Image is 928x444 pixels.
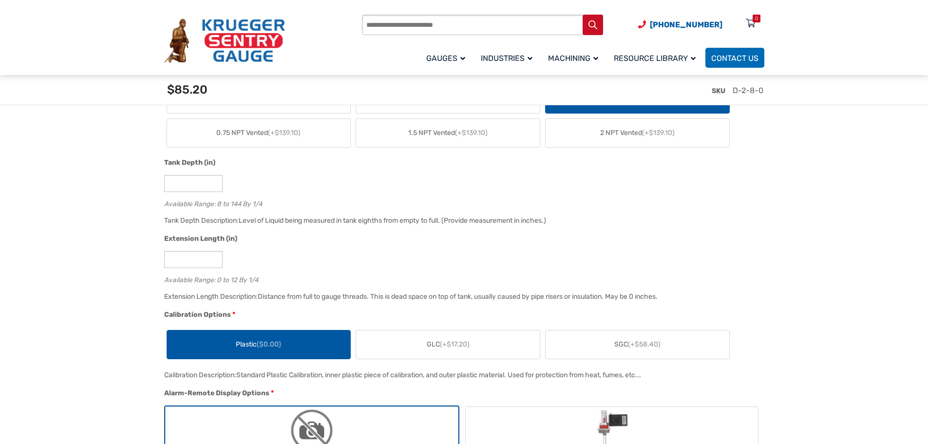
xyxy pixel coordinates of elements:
[548,54,598,63] span: Machining
[608,46,705,69] a: Resource Library
[733,86,763,95] span: D-2-8-0
[427,339,470,349] span: GLC
[164,19,285,63] img: Krueger Sentry Gauge
[650,20,722,29] span: [PHONE_NUMBER]
[426,54,465,63] span: Gauges
[755,15,758,22] div: 0
[164,234,237,243] span: Extension Length (in)
[614,339,661,349] span: SGC
[642,129,675,137] span: (+$139.10)
[614,54,696,63] span: Resource Library
[164,310,231,319] span: Calibration Options
[164,389,269,397] span: Alarm-Remote Display Options
[475,46,542,69] a: Industries
[164,216,239,225] span: Tank Depth Description:
[455,129,488,137] span: (+$139.10)
[164,274,759,283] div: Available Range: 0 to 12 By 1/4
[236,339,281,349] span: Plastic
[232,309,235,320] abbr: required
[239,216,546,225] div: Level of Liquid being measured in tank eighths from empty to full. (Provide measurement in inches.)
[408,128,488,138] span: 1.5 NPT Vented
[164,198,759,207] div: Available Range: 8 to 144 By 1/4
[164,371,236,379] span: Calibration Description:
[628,340,661,348] span: (+$58.40)
[216,128,301,138] span: 0.75 NPT Vented
[164,158,215,167] span: Tank Depth (in)
[271,388,274,398] abbr: required
[420,46,475,69] a: Gauges
[257,340,281,348] span: ($0.00)
[258,292,658,301] div: Distance from full to gauge threads. This is dead space on top of tank, usually caused by pipe ri...
[236,371,641,379] div: Standard Plastic Calibration, inner plastic piece of calibration, and outer plastic material. Use...
[268,129,301,137] span: (+$139.10)
[164,292,258,301] span: Extension Length Description:
[638,19,722,31] a: Phone Number (920) 434-8860
[711,54,758,63] span: Contact Us
[712,87,725,95] span: SKU
[440,340,470,348] span: (+$17.20)
[600,128,675,138] span: 2 NPT Vented
[542,46,608,69] a: Machining
[705,48,764,68] a: Contact Us
[481,54,532,63] span: Industries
